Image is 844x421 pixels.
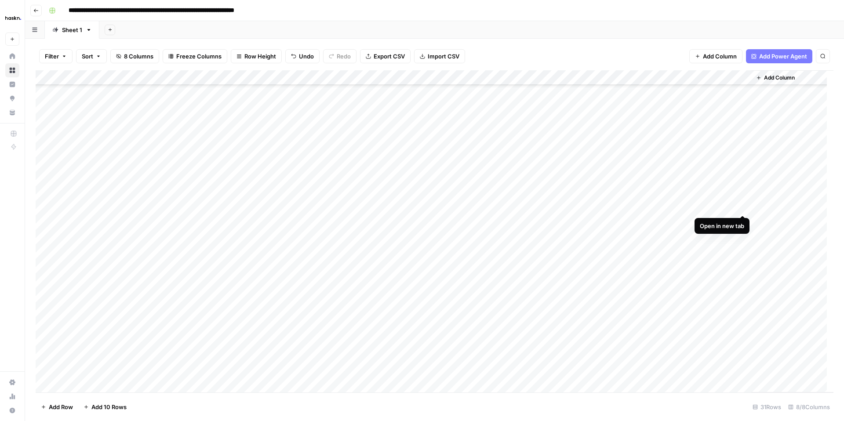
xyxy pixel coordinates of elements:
span: Add Column [703,52,737,61]
button: Import CSV [414,49,465,63]
span: Import CSV [428,52,459,61]
span: Add Column [764,74,795,82]
button: Freeze Columns [163,49,227,63]
a: Settings [5,375,19,389]
button: Add Power Agent [746,49,812,63]
span: Freeze Columns [176,52,222,61]
span: Add 10 Rows [91,403,127,411]
a: Browse [5,63,19,77]
button: Workspace: Haskn [5,7,19,29]
span: Redo [337,52,351,61]
button: Row Height [231,49,282,63]
img: Haskn Logo [5,10,21,26]
button: Add Column [753,72,798,83]
div: Sheet 1 [62,25,82,34]
button: Add Row [36,400,78,414]
div: 31 Rows [749,400,785,414]
span: Undo [299,52,314,61]
a: Home [5,49,19,63]
span: Export CSV [374,52,405,61]
a: Usage [5,389,19,403]
button: Export CSV [360,49,411,63]
button: 8 Columns [110,49,159,63]
span: Sort [82,52,93,61]
div: 8/8 Columns [785,400,833,414]
span: 8 Columns [124,52,153,61]
button: Undo [285,49,320,63]
button: Add 10 Rows [78,400,132,414]
button: Help + Support [5,403,19,417]
a: Sheet 1 [45,21,99,39]
span: Add Power Agent [759,52,807,61]
a: Your Data [5,105,19,120]
span: Row Height [244,52,276,61]
a: Opportunities [5,91,19,105]
div: Open in new tab [700,221,744,230]
a: Insights [5,77,19,91]
button: Filter [39,49,73,63]
button: Redo [323,49,357,63]
span: Add Row [49,403,73,411]
button: Sort [76,49,107,63]
button: Add Column [689,49,742,63]
span: Filter [45,52,59,61]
